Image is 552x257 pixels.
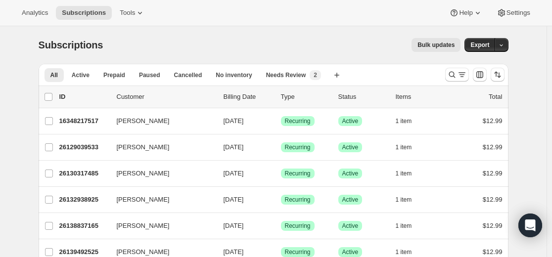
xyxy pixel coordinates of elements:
button: Help [443,6,488,20]
span: $12.99 [483,196,503,203]
span: Cancelled [174,71,202,79]
div: 26132938925[PERSON_NAME][DATE]SuccessRecurringSuccessActive1 item$12.99 [59,193,503,207]
span: [DATE] [224,143,244,151]
span: 1 item [396,222,412,230]
span: $12.99 [483,222,503,229]
button: Create new view [329,68,345,82]
span: $12.99 [483,143,503,151]
span: [PERSON_NAME] [117,142,170,152]
span: Active [72,71,90,79]
p: 26139492525 [59,247,109,257]
button: Subscriptions [56,6,112,20]
div: 26130317485[PERSON_NAME][DATE]SuccessRecurringSuccessActive1 item$12.99 [59,167,503,180]
span: Active [342,117,359,125]
span: 1 item [396,170,412,177]
span: [DATE] [224,196,244,203]
button: [PERSON_NAME] [111,139,210,155]
button: 1 item [396,167,423,180]
span: Recurring [285,143,311,151]
p: Status [338,92,388,102]
button: Export [464,38,495,52]
span: Subscriptions [39,40,103,50]
span: Active [342,222,359,230]
div: Items [396,92,445,102]
button: [PERSON_NAME] [111,218,210,234]
button: Search and filter results [445,68,469,82]
span: $12.99 [483,170,503,177]
span: All [50,71,58,79]
span: Active [342,248,359,256]
button: Tools [114,6,151,20]
span: Recurring [285,222,311,230]
button: 1 item [396,140,423,154]
span: [PERSON_NAME] [117,169,170,178]
span: Tools [120,9,135,17]
span: 1 item [396,248,412,256]
span: Active [342,196,359,204]
span: [PERSON_NAME] [117,247,170,257]
span: Needs Review [266,71,306,79]
button: Bulk updates [412,38,460,52]
span: Recurring [285,248,311,256]
p: 26138837165 [59,221,109,231]
div: IDCustomerBilling DateTypeStatusItemsTotal [59,92,503,102]
p: 16348217517 [59,116,109,126]
button: 1 item [396,219,423,233]
button: Settings [491,6,536,20]
span: Export [470,41,489,49]
span: $12.99 [483,248,503,256]
button: [PERSON_NAME] [111,166,210,181]
span: Subscriptions [62,9,106,17]
span: $12.99 [483,117,503,125]
button: 1 item [396,193,423,207]
p: 26132938925 [59,195,109,205]
span: [PERSON_NAME] [117,221,170,231]
span: Recurring [285,117,311,125]
div: 26138837165[PERSON_NAME][DATE]SuccessRecurringSuccessActive1 item$12.99 [59,219,503,233]
p: Customer [117,92,216,102]
span: 2 [314,71,317,79]
span: No inventory [216,71,252,79]
p: Total [489,92,502,102]
p: 26130317485 [59,169,109,178]
span: Recurring [285,170,311,177]
span: 1 item [396,143,412,151]
button: Analytics [16,6,54,20]
button: [PERSON_NAME] [111,192,210,208]
span: Paused [139,71,160,79]
span: Bulk updates [417,41,455,49]
p: ID [59,92,109,102]
span: [PERSON_NAME] [117,195,170,205]
span: Help [459,9,472,17]
span: [PERSON_NAME] [117,116,170,126]
span: Active [342,143,359,151]
span: Settings [506,9,530,17]
span: [DATE] [224,248,244,256]
p: 26129039533 [59,142,109,152]
button: 1 item [396,114,423,128]
div: 26129039533[PERSON_NAME][DATE]SuccessRecurringSuccessActive1 item$12.99 [59,140,503,154]
button: Customize table column order and visibility [473,68,487,82]
button: Sort the results [491,68,505,82]
span: Active [342,170,359,177]
button: [PERSON_NAME] [111,113,210,129]
div: Open Intercom Messenger [518,214,542,237]
span: 1 item [396,117,412,125]
span: Analytics [22,9,48,17]
span: Prepaid [103,71,125,79]
span: 1 item [396,196,412,204]
span: Recurring [285,196,311,204]
p: Billing Date [224,92,273,102]
span: [DATE] [224,170,244,177]
span: [DATE] [224,117,244,125]
div: 16348217517[PERSON_NAME][DATE]SuccessRecurringSuccessActive1 item$12.99 [59,114,503,128]
div: Type [281,92,330,102]
span: [DATE] [224,222,244,229]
